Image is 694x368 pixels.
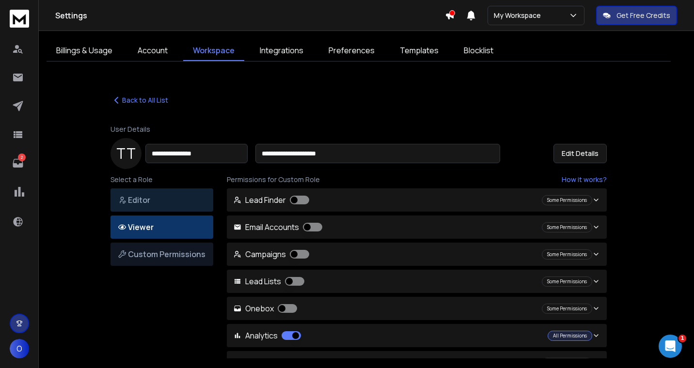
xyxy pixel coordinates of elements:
[678,335,686,342] span: 1
[234,248,309,260] p: Campaigns
[227,324,607,347] button: Analytics All Permissions
[10,10,29,28] img: logo
[18,153,26,161] p: 2
[659,335,682,358] iframe: Intercom live chat
[234,303,297,314] p: Onebox
[542,222,592,232] div: Some Permissions
[319,41,384,61] a: Preferences
[596,6,677,25] button: Get Free Credits
[118,221,205,233] p: Viewer
[10,339,29,358] button: O
[227,215,607,239] button: Email Accounts Some Permissions
[110,124,607,134] p: User Details
[616,11,670,20] p: Get Free Credits
[454,41,503,61] a: Blocklist
[234,276,304,287] p: Lead Lists
[542,358,592,368] div: Some Permissions
[227,270,607,293] button: Lead Lists Some Permissions
[553,144,607,163] button: Edit Details
[390,41,448,61] a: Templates
[227,188,607,212] button: Lead Finder Some Permissions
[110,175,213,184] p: Select a Role
[118,194,205,206] p: Editor
[234,194,309,206] p: Lead Finder
[183,41,244,61] a: Workspace
[128,41,177,61] a: Account
[110,94,168,106] button: Back to All List
[494,11,545,20] p: My Workspace
[542,276,592,287] div: Some Permissions
[8,153,28,173] a: 2
[227,297,607,320] button: Onebox Some Permissions
[47,41,122,61] a: Billings & Usage
[234,221,322,233] p: Email Accounts
[542,195,592,205] div: Some Permissions
[227,243,607,266] button: Campaigns Some Permissions
[118,248,205,260] p: Custom Permissions
[562,175,607,184] a: How it works?
[548,331,592,341] div: All Permissions
[250,41,313,61] a: Integrations
[110,138,142,169] div: T T
[55,10,445,21] h1: Settings
[227,175,320,184] span: Permissions for Custom Role
[234,330,301,341] p: Analytics
[542,304,592,314] div: Some Permissions
[542,249,592,260] div: Some Permissions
